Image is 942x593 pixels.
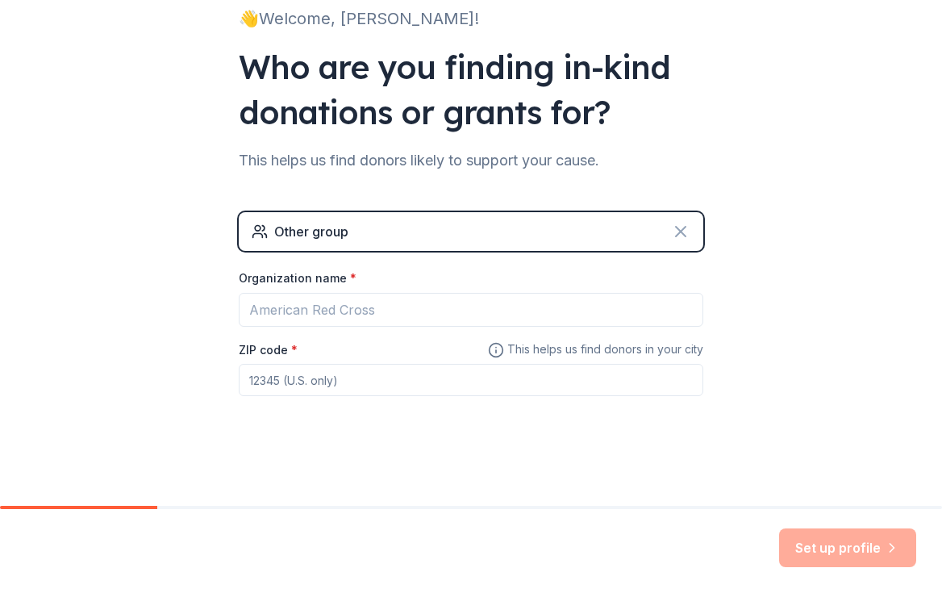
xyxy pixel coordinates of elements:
div: This helps us find donors likely to support your cause. [239,148,703,173]
label: ZIP code [239,342,298,358]
div: Who are you finding in-kind donations or grants for? [239,44,703,135]
label: Organization name [239,270,356,286]
input: American Red Cross [239,293,703,327]
span: This helps us find donors in your city [488,340,703,360]
div: 👋 Welcome, [PERSON_NAME]! [239,6,703,31]
input: 12345 (U.S. only) [239,364,703,396]
div: Other group [274,222,348,241]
